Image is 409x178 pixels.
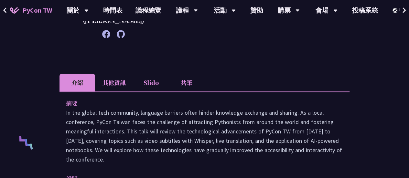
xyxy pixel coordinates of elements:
li: 介紹 [59,74,95,91]
li: 共筆 [169,74,204,91]
p: In the global tech community, language barriers often hinder knowledge exchange and sharing. As a... [66,108,343,164]
img: Home icon of PyCon TW 2025 [10,7,19,14]
p: 摘要 [66,99,330,108]
img: Locale Icon [393,8,399,13]
li: 其他資訊 [95,74,133,91]
li: Slido [133,74,169,91]
span: PyCon TW [23,5,52,15]
a: PyCon TW [3,2,59,18]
